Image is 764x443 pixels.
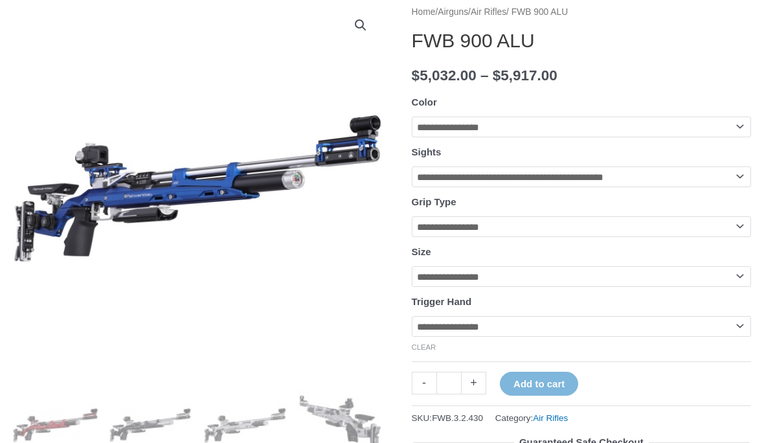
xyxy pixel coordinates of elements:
label: Sights [412,146,442,157]
span: SKU: [412,410,483,426]
span: Category: [495,410,568,426]
a: Air Rifles [533,413,568,423]
a: Air Rifles [471,7,506,17]
a: + [462,372,486,394]
span: $ [493,67,501,84]
span: – [480,67,489,84]
bdi: 5,032.00 [412,67,477,84]
label: Grip Type [412,196,456,207]
span: $ [412,67,420,84]
a: - [412,372,436,394]
label: Trigger Hand [412,296,472,307]
a: View full-screen image gallery [349,14,372,37]
label: Color [412,97,437,108]
input: Product quantity [436,372,462,394]
label: Size [412,246,431,257]
nav: Breadcrumb [412,4,751,21]
button: Add to cart [500,372,578,396]
a: Clear options [412,343,436,351]
bdi: 5,917.00 [493,67,557,84]
h1: FWB 900 ALU [412,29,751,52]
a: Airguns [438,7,468,17]
a: Home [412,7,436,17]
span: FWB.3.2.430 [432,413,483,423]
